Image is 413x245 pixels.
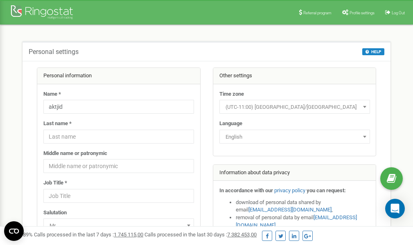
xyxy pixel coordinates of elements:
[4,221,24,241] button: Open CMP widget
[43,218,194,232] span: Mr.
[43,150,107,157] label: Middle name or patronymic
[37,68,200,84] div: Personal information
[144,232,257,238] span: Calls processed in the last 30 days :
[213,165,376,181] div: Information about data privacy
[227,232,257,238] u: 7 382 453,00
[34,232,143,238] span: Calls processed in the last 7 days :
[43,189,194,203] input: Job Title
[43,130,194,144] input: Last name
[43,179,67,187] label: Job Title *
[392,11,405,15] span: Log Out
[219,90,244,98] label: Time zone
[350,11,375,15] span: Profile settings
[219,120,242,128] label: Language
[46,220,191,232] span: Mr.
[222,101,367,113] span: (UTC-11:00) Pacific/Midway
[213,68,376,84] div: Other settings
[274,187,305,193] a: privacy policy
[114,232,143,238] u: 1 745 115,00
[29,48,79,56] h5: Personal settings
[303,11,332,15] span: Referral program
[385,199,405,218] div: Open Intercom Messenger
[248,207,332,213] a: [EMAIL_ADDRESS][DOMAIN_NAME]
[43,90,61,98] label: Name *
[219,187,273,193] strong: In accordance with our
[307,187,346,193] strong: you can request:
[236,214,370,229] li: removal of personal data by email ,
[43,159,194,173] input: Middle name or patronymic
[43,100,194,114] input: Name
[362,48,384,55] button: HELP
[219,100,370,114] span: (UTC-11:00) Pacific/Midway
[219,130,370,144] span: English
[43,120,72,128] label: Last name *
[222,131,367,143] span: English
[43,209,67,217] label: Salutation
[236,199,370,214] li: download of personal data shared by email ,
